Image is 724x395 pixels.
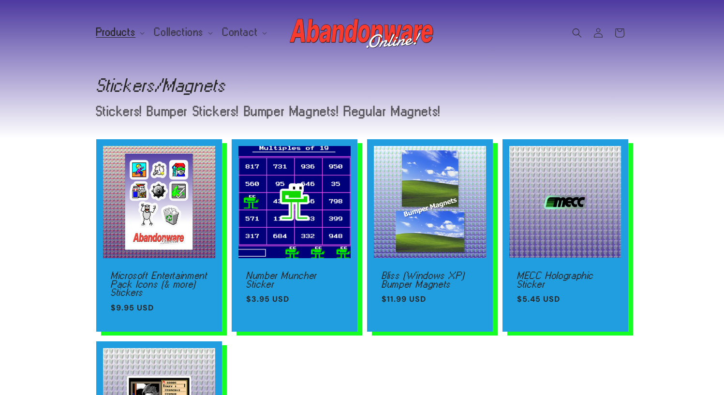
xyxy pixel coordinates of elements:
[96,28,136,37] span: Products
[222,28,258,37] span: Contact
[96,105,451,118] p: Stickers! Bumper Stickers! Bumper Magnets! Regular Magnets!
[96,77,628,93] h1: Stickers/Magnets
[566,22,588,44] summary: Search
[148,22,217,43] summary: Collections
[290,14,435,52] img: Abandonware
[286,10,438,56] a: Abandonware
[90,22,149,43] summary: Products
[154,28,204,37] span: Collections
[217,22,271,43] summary: Contact
[111,271,207,297] a: Microsoft Entertainment Pack Icons (& more) Stickers
[517,271,614,288] a: MECC Holographic Sticker
[246,271,343,288] a: Number Muncher Sticker
[382,271,478,288] a: Bliss (Windows XP) Bumper Magnets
